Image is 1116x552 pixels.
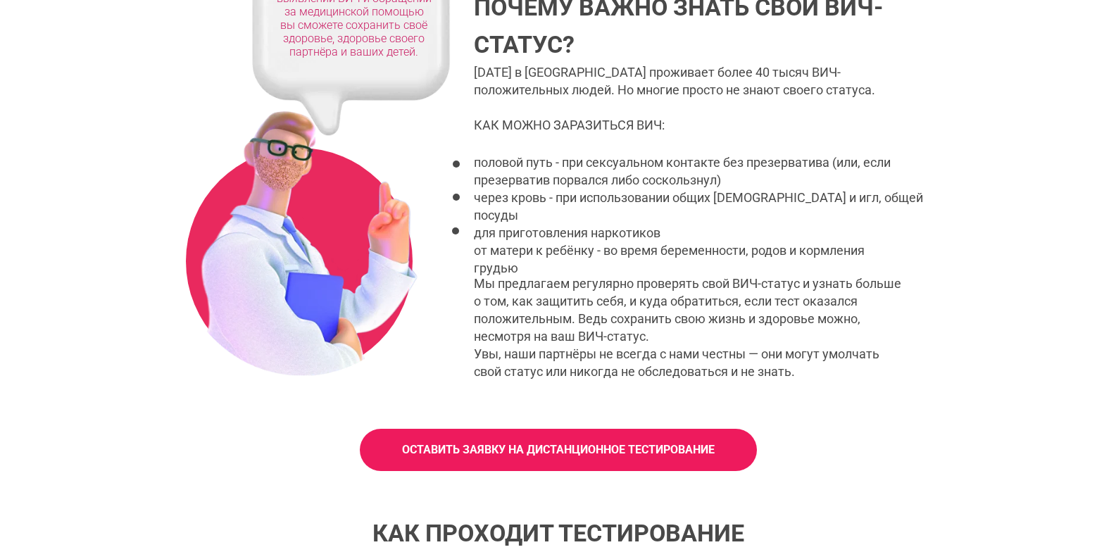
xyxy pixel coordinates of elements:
[360,429,757,471] a: ОСТАВИТЬ ЗАЯВКУ НА ДИСТАНЦИОННОЕ ТЕСТИРОВАНИЕ
[474,63,924,380] div: [DATE] в [GEOGRAPHIC_DATA] проживает более 40 тысяч ВИЧ-положительных людей. Но многие просто не ...
[402,442,715,458] span: ОСТАВИТЬ ЗАЯВКУ НА ДИСТАНЦИОННОЕ ТЕСТИРОВАНИЕ
[474,118,924,312] div: половой путь - при сексуальном контакте без презерватива (или, если презерватив порвался либо сос...
[372,519,744,547] strong: КАК ПРОХОДИТ ТЕСТИРОВАНИЕ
